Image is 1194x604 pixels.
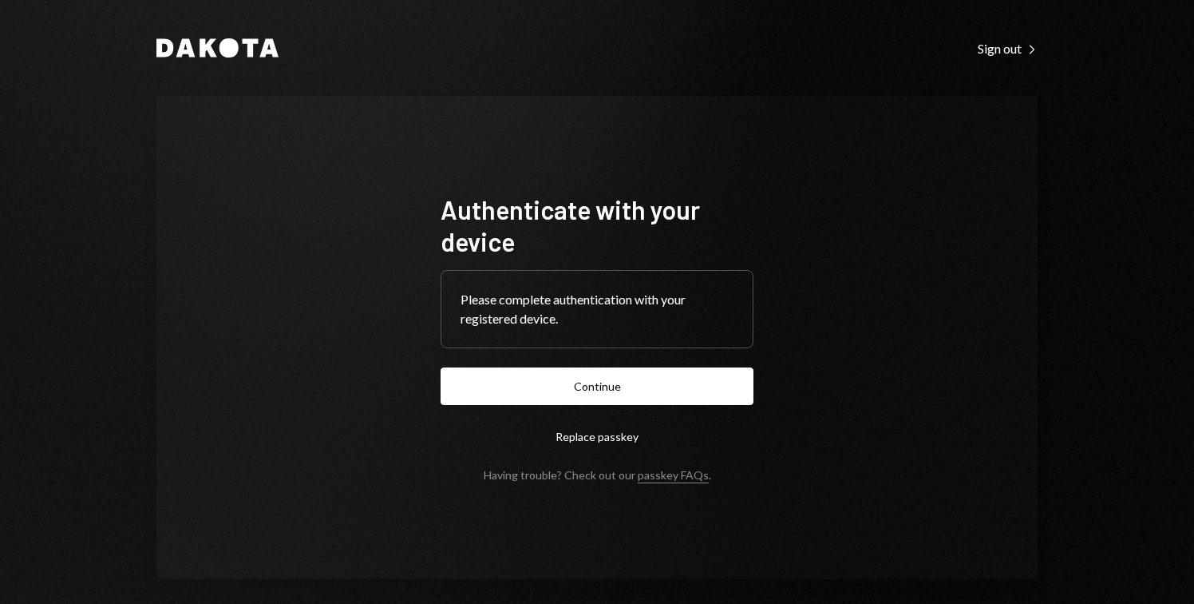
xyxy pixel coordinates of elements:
h1: Authenticate with your device [441,193,753,257]
button: Replace passkey [441,418,753,455]
a: passkey FAQs [638,468,709,483]
button: Continue [441,368,753,405]
a: Sign out [978,39,1038,57]
div: Please complete authentication with your registered device. [461,290,733,328]
div: Having trouble? Check out our . [484,468,711,482]
div: Sign out [978,41,1038,57]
